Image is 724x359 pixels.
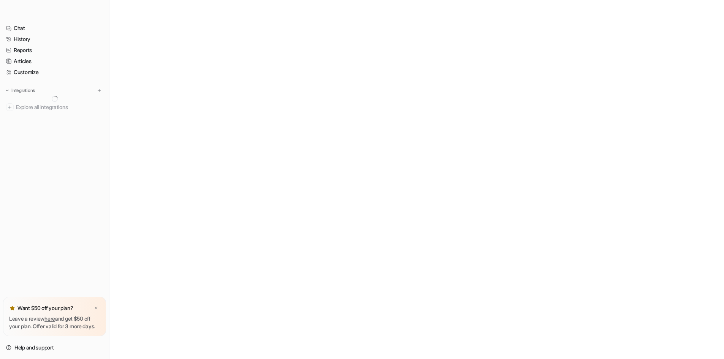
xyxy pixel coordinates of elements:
p: Want $50 off your plan? [17,304,73,312]
button: Integrations [3,87,37,94]
img: explore all integrations [6,103,14,111]
p: Integrations [11,87,35,93]
img: expand menu [5,88,10,93]
a: here [44,315,55,322]
a: Explore all integrations [3,102,106,112]
a: Customize [3,67,106,77]
a: Chat [3,23,106,33]
p: Leave a review and get $50 off your plan. Offer valid for 3 more days. [9,315,100,330]
img: star [9,305,15,311]
span: Explore all integrations [16,101,103,113]
img: x [94,306,98,311]
a: Help and support [3,342,106,353]
a: Articles [3,56,106,66]
img: menu_add.svg [97,88,102,93]
a: History [3,34,106,44]
a: Reports [3,45,106,55]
